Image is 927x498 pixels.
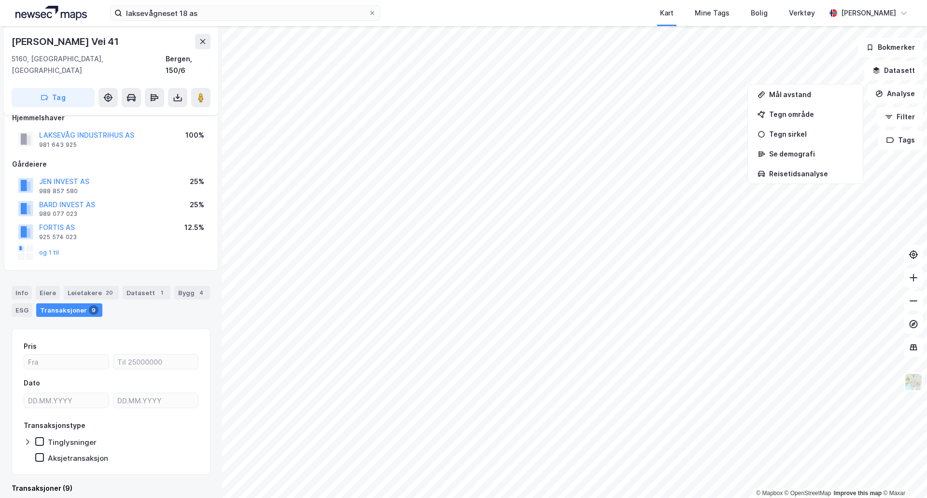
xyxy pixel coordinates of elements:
[36,303,102,317] div: Transaksjoner
[12,112,210,124] div: Hjemmelshaver
[769,130,853,138] div: Tegn sirkel
[878,130,923,150] button: Tags
[877,107,923,127] button: Filter
[660,7,674,19] div: Kart
[789,7,815,19] div: Verktøy
[89,305,98,315] div: 9
[12,88,95,107] button: Tag
[39,187,78,195] div: 988 857 580
[123,286,170,299] div: Datasett
[858,38,923,57] button: Bokmerker
[769,170,853,178] div: Reisetidsanalyse
[879,452,927,498] iframe: Chat Widget
[24,341,37,352] div: Pris
[113,393,198,408] input: DD.MM.YYYY
[190,199,204,211] div: 25%
[12,34,121,49] div: [PERSON_NAME] Vei 41
[769,150,853,158] div: Se demografi
[122,6,368,20] input: Søk på adresse, matrikkel, gårdeiere, leietakere eller personer
[12,53,166,76] div: 5160, [GEOGRAPHIC_DATA], [GEOGRAPHIC_DATA]
[12,483,211,494] div: Transaksjoner (9)
[166,53,211,76] div: Bergen, 150/6
[751,7,768,19] div: Bolig
[24,377,40,389] div: Dato
[841,7,896,19] div: [PERSON_NAME]
[24,355,109,369] input: Fra
[190,176,204,187] div: 25%
[12,303,32,317] div: ESG
[64,286,119,299] div: Leietakere
[24,393,109,408] input: DD.MM.YYYY
[39,210,77,218] div: 989 077 023
[24,420,85,431] div: Transaksjonstype
[769,90,853,99] div: Mål avstand
[104,288,115,298] div: 20
[864,61,923,80] button: Datasett
[12,286,32,299] div: Info
[174,286,210,299] div: Bygg
[785,490,831,497] a: OpenStreetMap
[184,222,204,233] div: 12.5%
[39,141,77,149] div: 981 643 925
[12,158,210,170] div: Gårdeiere
[48,438,97,447] div: Tinglysninger
[867,84,923,103] button: Analyse
[39,233,77,241] div: 925 574 023
[879,452,927,498] div: Kontrollprogram for chat
[904,373,923,391] img: Z
[157,288,167,298] div: 1
[15,6,87,20] img: logo.a4113a55bc3d86da70a041830d287a7e.svg
[834,490,882,497] a: Improve this map
[769,110,853,118] div: Tegn område
[185,129,204,141] div: 100%
[113,355,198,369] input: Til 25000000
[756,490,783,497] a: Mapbox
[197,288,206,298] div: 4
[36,286,60,299] div: Eiere
[48,454,108,463] div: Aksjetransaksjon
[695,7,730,19] div: Mine Tags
